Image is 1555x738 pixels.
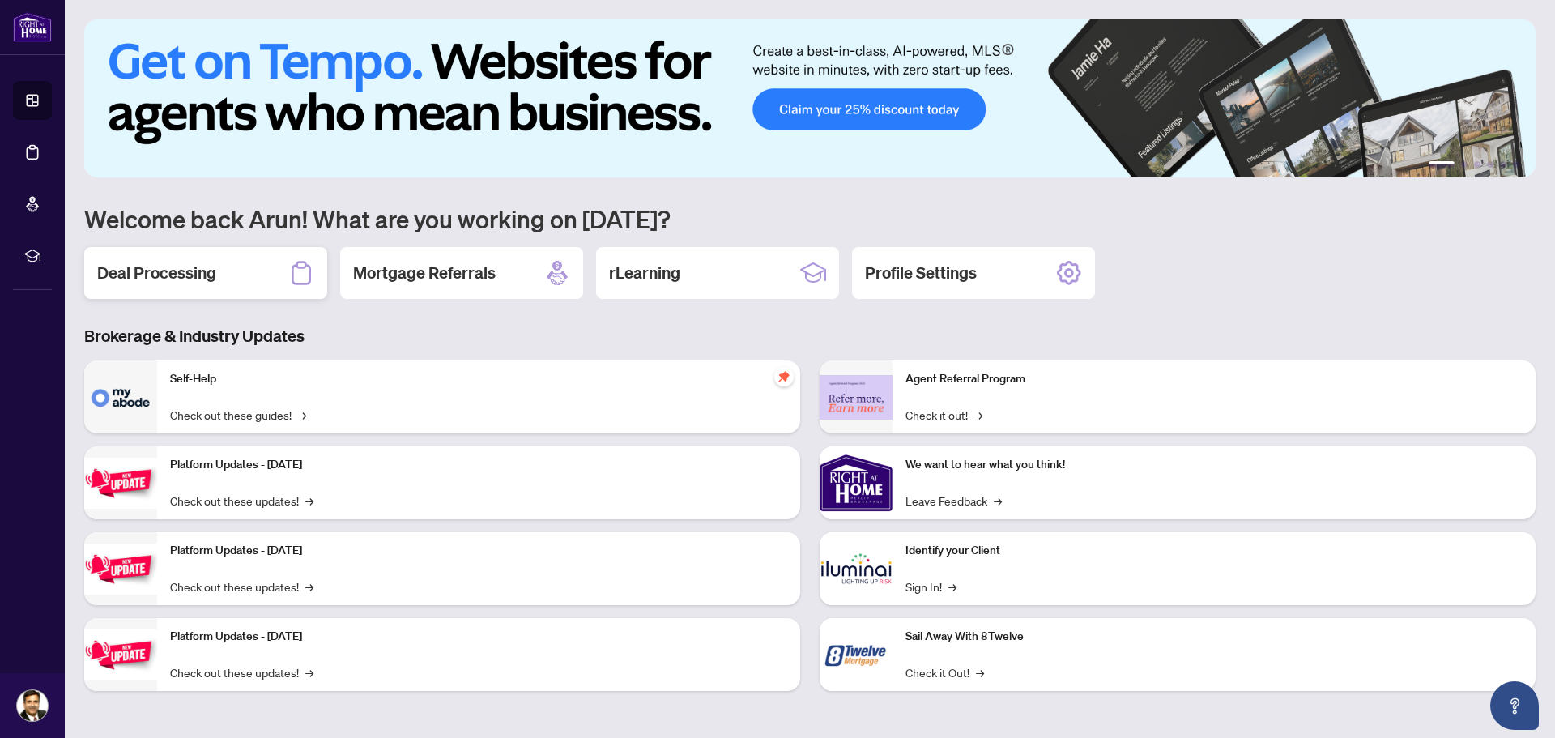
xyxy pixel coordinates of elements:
[305,492,313,510] span: →
[905,628,1523,646] p: Sail Away With 8Twelve
[865,262,977,284] h2: Profile Settings
[84,203,1536,234] h1: Welcome back Arun! What are you working on [DATE]?
[305,663,313,681] span: →
[994,492,1002,510] span: →
[905,492,1002,510] a: Leave Feedback→
[1500,161,1506,168] button: 5
[820,375,893,420] img: Agent Referral Program
[170,578,313,595] a: Check out these updates!→
[820,618,893,691] img: Sail Away With 8Twelve
[84,325,1536,348] h3: Brokerage & Industry Updates
[948,578,956,595] span: →
[353,262,496,284] h2: Mortgage Referrals
[170,456,787,474] p: Platform Updates - [DATE]
[84,360,157,433] img: Self-Help
[298,406,306,424] span: →
[13,12,52,42] img: logo
[820,446,893,519] img: We want to hear what you think!
[170,406,306,424] a: Check out these guides!→
[609,262,680,284] h2: rLearning
[905,456,1523,474] p: We want to hear what you think!
[84,458,157,509] img: Platform Updates - July 21, 2025
[97,262,216,284] h2: Deal Processing
[170,370,787,388] p: Self-Help
[976,663,984,681] span: →
[170,628,787,646] p: Platform Updates - [DATE]
[905,370,1523,388] p: Agent Referral Program
[84,19,1536,177] img: Slide 0
[1487,161,1493,168] button: 4
[1490,681,1539,730] button: Open asap
[905,542,1523,560] p: Identify your Client
[305,578,313,595] span: →
[1429,161,1455,168] button: 1
[905,578,956,595] a: Sign In!→
[820,532,893,605] img: Identify your Client
[905,663,984,681] a: Check it Out!→
[1474,161,1480,168] button: 3
[170,492,313,510] a: Check out these updates!→
[905,406,982,424] a: Check it out!→
[974,406,982,424] span: →
[84,629,157,680] img: Platform Updates - June 23, 2025
[17,690,48,721] img: Profile Icon
[170,542,787,560] p: Platform Updates - [DATE]
[84,544,157,595] img: Platform Updates - July 8, 2025
[170,663,313,681] a: Check out these updates!→
[774,367,794,386] span: pushpin
[1513,161,1519,168] button: 6
[1461,161,1468,168] button: 2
